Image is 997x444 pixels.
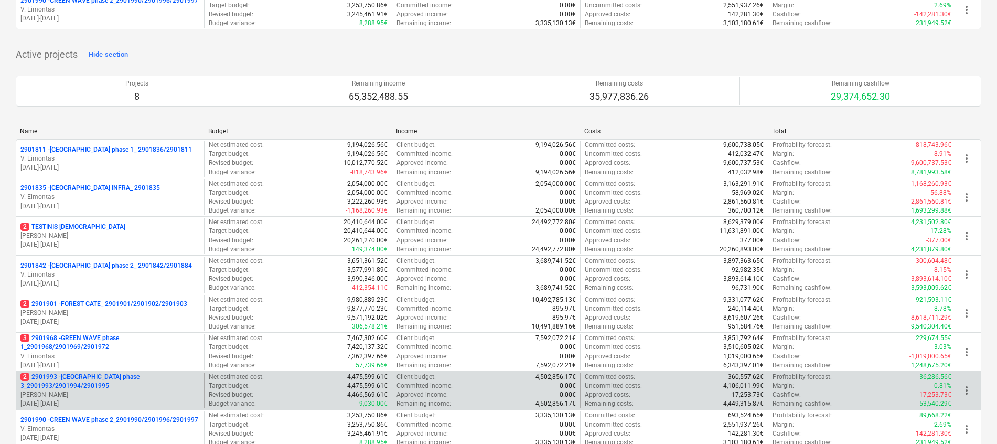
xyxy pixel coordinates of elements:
p: 9,980,889.23€ [347,295,388,304]
p: Profitability forecast : [773,257,832,266]
p: 2901993 - [GEOGRAPHIC_DATA] phase 3_2901993/2901994/2901995 [20,373,200,390]
p: 7,467,302.60€ [347,334,388,343]
p: Uncommitted costs : [585,382,642,390]
p: 10,492,785.13€ [532,295,576,304]
p: Approved income : [396,197,448,206]
p: Approved income : [396,390,448,399]
p: Remaining costs : [585,322,634,331]
p: 9,600,738.05€ [723,141,764,150]
p: Budget variance : [209,283,256,292]
p: Remaining costs : [585,245,634,254]
p: Committed income : [396,382,453,390]
p: Committed income : [396,304,453,313]
p: Remaining cashflow : [773,283,832,292]
p: 9,877,770.23€ [347,304,388,313]
p: 3,253,750.86€ [347,1,388,10]
p: Remaining cashflow : [773,206,832,215]
p: 3.03% [934,343,951,352]
p: 0.00€ [560,236,576,245]
p: Budget variance : [209,19,256,28]
p: 0.00€ [560,1,576,10]
p: Budget variance : [209,245,256,254]
p: Committed costs : [585,218,635,227]
p: 4,231,879.80€ [911,245,951,254]
p: 0.00€ [560,352,576,361]
p: 3,222,260.93€ [347,197,388,206]
p: 20,260,893.00€ [720,245,764,254]
p: Margin : [773,150,794,158]
p: Committed income : [396,227,453,236]
p: Target budget : [209,150,250,158]
p: 2,054,000.00€ [347,179,388,188]
p: 35,977,836.26 [589,90,649,103]
div: Chat Widget [945,394,997,444]
p: -56.88% [929,188,951,197]
p: [DATE] - [DATE] [20,14,200,23]
p: Approved costs : [585,313,630,322]
p: [DATE] - [DATE] [20,240,200,249]
p: Remaining costs : [585,361,634,370]
div: 2901990 -GREEN WAVE phase 2_2901990/2901996/2901997V. Eimontas[DATE]-[DATE] [20,416,200,442]
p: Remaining costs [589,79,649,88]
p: -300,604.48€ [914,257,951,266]
p: V. Eimontas [20,5,200,14]
span: more_vert [960,230,973,242]
p: -377.00€ [926,236,951,245]
p: Remaining income : [396,245,451,254]
p: 3,851,792.64€ [723,334,764,343]
p: Approved costs : [585,274,630,283]
p: 58,969.02€ [732,188,764,197]
p: Remaining costs : [585,19,634,28]
p: -412,354.11€ [350,283,388,292]
p: 3,689,741.52€ [535,283,576,292]
p: 0.00€ [560,10,576,19]
p: 306,578.21€ [352,322,388,331]
p: -8.91% [932,150,951,158]
p: [DATE] - [DATE] [20,399,200,408]
p: 0.00€ [560,266,576,274]
p: Target budget : [209,304,250,313]
div: Total [772,128,952,135]
p: Remaining income : [396,19,451,28]
p: 0.00€ [560,343,576,352]
p: Margin : [773,382,794,390]
p: Uncommitted costs : [585,227,642,236]
p: Remaining cashflow : [773,361,832,370]
span: 2 [20,373,29,381]
p: Remaining income : [396,206,451,215]
p: Budget variance : [209,206,256,215]
p: 8.78% [934,304,951,313]
p: Net estimated cost : [209,295,264,304]
p: 3,245,461.91€ [347,10,388,19]
p: Revised budget : [209,236,253,245]
span: more_vert [960,384,973,397]
p: -1,168,260.93€ [346,206,388,215]
span: 3 [20,334,29,342]
p: 2901901 - FOREST GATE_ 2901901/2901902/2901903 [20,300,187,309]
p: Margin : [773,188,794,197]
p: 65,352,488.55 [349,90,408,103]
p: 377.00€ [740,236,764,245]
p: Net estimated cost : [209,334,264,343]
p: Approved costs : [585,197,630,206]
p: V. Eimontas [20,425,200,434]
p: Net estimated cost : [209,218,264,227]
p: Margin : [773,227,794,236]
p: Approved income : [396,274,448,283]
p: 412,032.47€ [728,150,764,158]
p: 9,600,737.53€ [723,158,764,167]
p: Profitability forecast : [773,141,832,150]
p: [PERSON_NAME] [20,309,200,318]
p: Remaining cashflow : [773,168,832,177]
p: 7,362,397.66€ [347,352,388,361]
p: 2,054,000.00€ [347,188,388,197]
p: Revised budget : [209,313,253,322]
p: 2901835 - [GEOGRAPHIC_DATA] INFRA_ 2901835 [20,184,160,193]
p: 36,286.56€ [919,373,951,382]
p: Approved income : [396,236,448,245]
p: [DATE] - [DATE] [20,279,200,288]
p: Approved costs : [585,236,630,245]
p: -8.15% [932,266,951,274]
p: Approved income : [396,313,448,322]
p: Client budget : [396,179,436,188]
